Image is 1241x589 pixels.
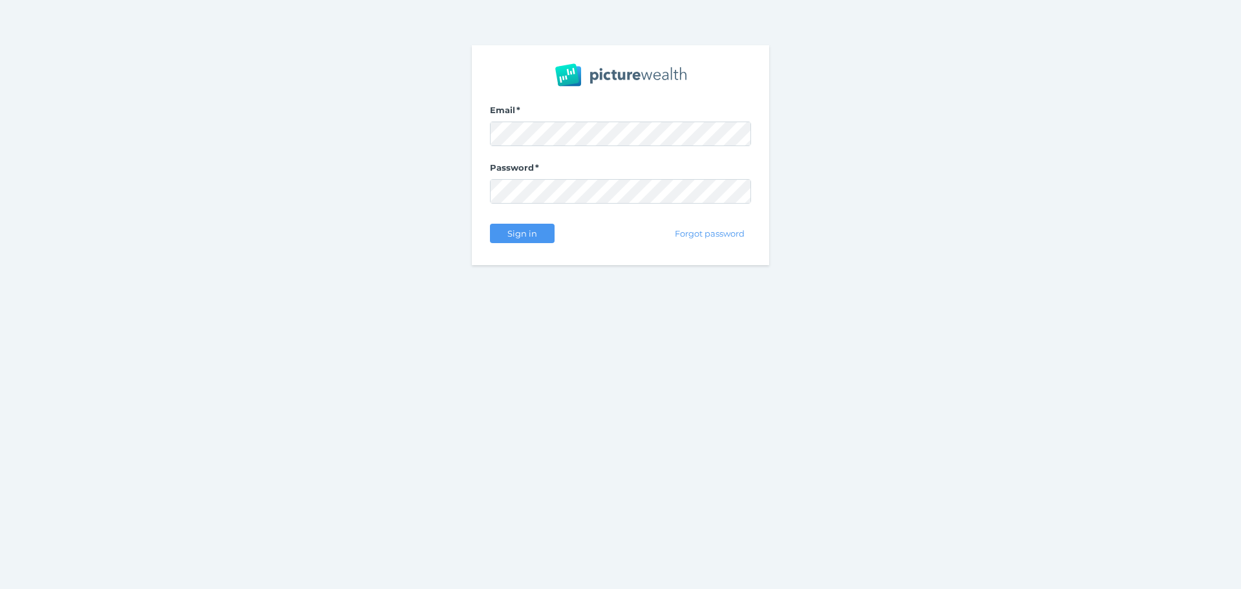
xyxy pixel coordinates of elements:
img: PW [555,63,686,87]
span: Sign in [502,228,542,239]
span: Forgot password [670,228,750,239]
label: Email [490,105,751,122]
button: Sign in [490,224,555,243]
button: Forgot password [669,224,751,243]
label: Password [490,162,751,179]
